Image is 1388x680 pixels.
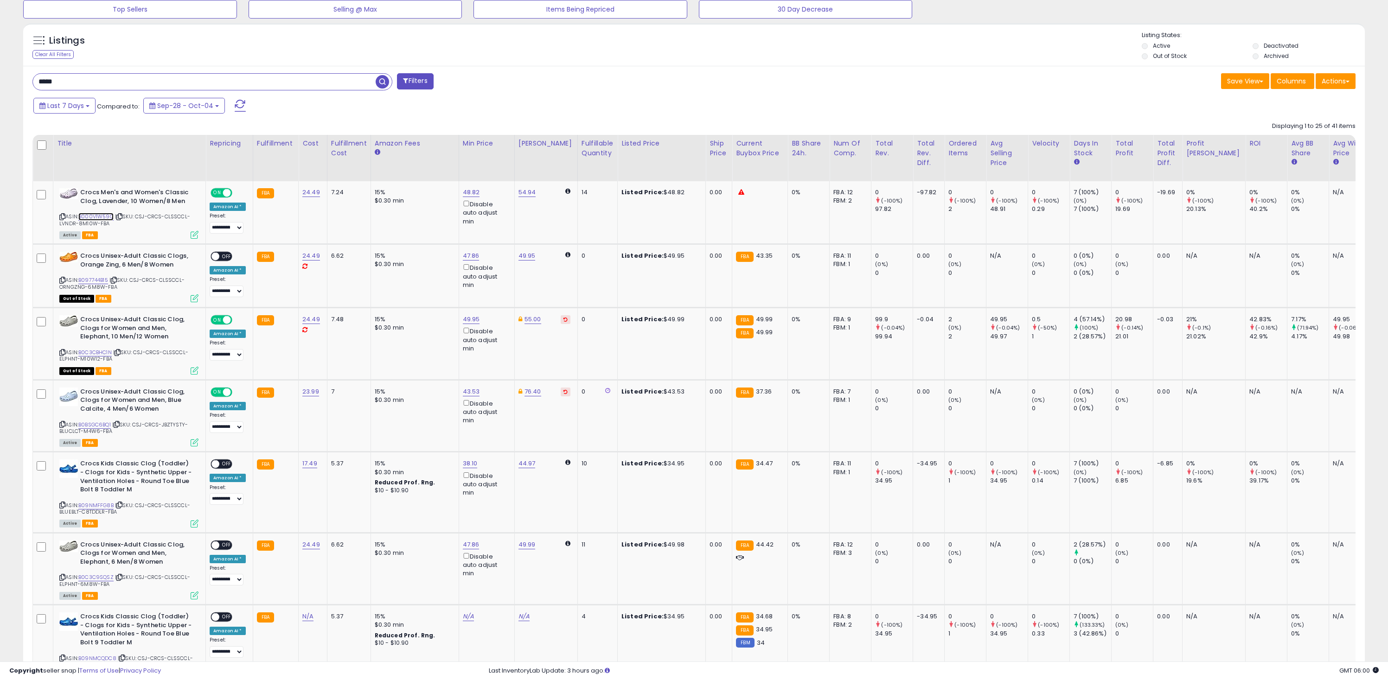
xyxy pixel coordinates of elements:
small: (0%) [948,261,961,268]
small: (0%) [1032,396,1045,404]
div: 7 [331,388,364,396]
div: Total Rev. [875,139,909,158]
div: 0 [1032,388,1069,396]
span: 37.36 [756,387,772,396]
button: Actions [1316,73,1356,89]
div: 0% [1291,188,1329,197]
span: All listings currently available for purchase on Amazon [59,439,81,447]
div: 0 [1115,388,1153,396]
span: ON [211,316,223,324]
b: Listed Price: [621,251,664,260]
small: (-0.04%) [881,324,905,331]
a: N/A [518,612,530,621]
span: FBA [82,439,98,447]
div: 49.97 [990,332,1028,341]
div: Title [57,139,202,148]
div: 0% [792,315,822,324]
span: FBA [96,367,111,375]
div: Disable auto adjust min [463,262,507,289]
div: 49.98 [1333,332,1370,341]
div: Preset: [210,340,246,361]
div: 97.82 [875,205,913,213]
div: 99.94 [875,332,913,341]
div: 0 [948,269,986,277]
button: Columns [1271,73,1314,89]
small: (0%) [1074,197,1087,204]
a: N/A [302,612,313,621]
div: 0 [875,388,913,396]
span: All listings that are currently out of stock and unavailable for purchase on Amazon [59,295,94,303]
a: 49.95 [518,251,536,261]
small: (0%) [1032,261,1045,268]
div: FBA: 12 [833,188,864,197]
span: OFF [231,388,246,396]
a: 24.49 [302,251,320,261]
div: 14 [582,188,610,197]
div: Total Profit Diff. [1157,139,1178,168]
small: FBA [257,315,274,325]
div: $49.95 [621,252,698,260]
div: 7.24 [331,188,364,197]
div: ROI [1249,139,1283,148]
a: 24.49 [302,188,320,197]
a: 24.49 [302,315,320,324]
div: Num of Comp. [833,139,867,158]
div: BB Share 24h. [792,139,825,158]
div: $49.99 [621,315,698,324]
div: 21.01 [1115,332,1153,341]
div: 0 [948,459,986,468]
b: Listed Price: [621,315,664,324]
div: FBA: 11 [833,252,864,260]
div: 0 [1115,188,1153,197]
b: Crocs Kids Classic Clog (Toddler) - Clogs for Kids - Synthetic Upper - Ventilation Holes - Round ... [80,459,193,496]
span: Last 7 Days [47,101,84,110]
div: 21% [1186,315,1245,324]
small: FBA [736,459,753,470]
div: 7.48 [331,315,364,324]
small: (-100%) [996,197,1017,204]
a: B0BSGC6BQ1 [78,421,111,429]
div: N/A [1333,188,1363,197]
div: 2 [948,315,986,324]
div: Preset: [210,276,246,297]
div: N/A [1186,252,1238,260]
div: $0.30 min [375,324,452,332]
div: 0 [1115,269,1153,277]
div: 0 [1115,252,1153,260]
div: 10 [582,459,610,468]
div: 0% [792,459,822,468]
small: (-100%) [1121,197,1143,204]
div: $0.30 min [375,260,452,268]
div: -97.82 [917,188,937,197]
span: Columns [1277,76,1306,86]
small: (-100%) [954,197,976,204]
a: N/A [463,612,474,621]
small: (-0.14%) [1121,324,1143,331]
img: 41aVFJUbEbL._SL40_.jpg [59,540,78,552]
small: (-50%) [1038,324,1057,331]
div: FBM: 1 [833,324,864,332]
div: 49.95 [1333,315,1370,324]
span: 49.99 [756,328,773,337]
div: 0 [1032,404,1069,413]
small: (-100%) [1192,197,1214,204]
p: Listing States: [1142,31,1365,40]
div: 0 [948,252,986,260]
div: Ordered Items [948,139,982,158]
div: $48.82 [621,188,698,197]
span: All listings that are currently out of stock and unavailable for purchase on Amazon [59,367,94,375]
small: (-0.04%) [996,324,1020,331]
small: FBA [736,252,753,262]
div: 0.00 [1157,388,1175,396]
small: Avg Win Price. [1333,158,1338,166]
div: 49.95 [990,315,1028,324]
a: 54.94 [518,188,536,197]
div: 0 [875,252,913,260]
div: 0.00 [710,188,725,197]
div: Fulfillment [257,139,294,148]
div: Fulfillable Quantity [582,139,614,158]
div: 0 [948,404,986,413]
small: Amazon Fees. [375,148,380,157]
span: OFF [231,189,246,197]
div: $43.53 [621,388,698,396]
